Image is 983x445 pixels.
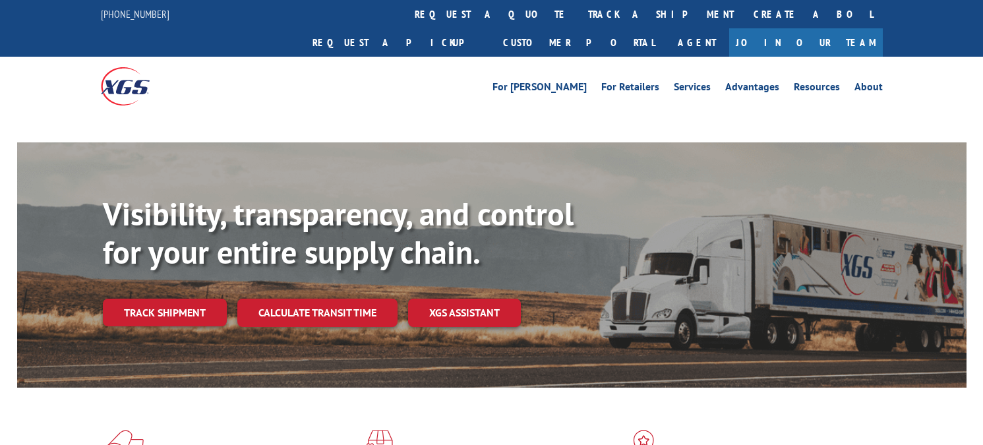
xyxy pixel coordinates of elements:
[103,193,574,272] b: Visibility, transparency, and control for your entire supply chain.
[601,82,659,96] a: For Retailers
[794,82,840,96] a: Resources
[493,28,665,57] a: Customer Portal
[237,299,398,327] a: Calculate transit time
[674,82,711,96] a: Services
[408,299,521,327] a: XGS ASSISTANT
[303,28,493,57] a: Request a pickup
[103,299,227,326] a: Track shipment
[854,82,883,96] a: About
[665,28,729,57] a: Agent
[101,7,169,20] a: [PHONE_NUMBER]
[729,28,883,57] a: Join Our Team
[492,82,587,96] a: For [PERSON_NAME]
[725,82,779,96] a: Advantages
